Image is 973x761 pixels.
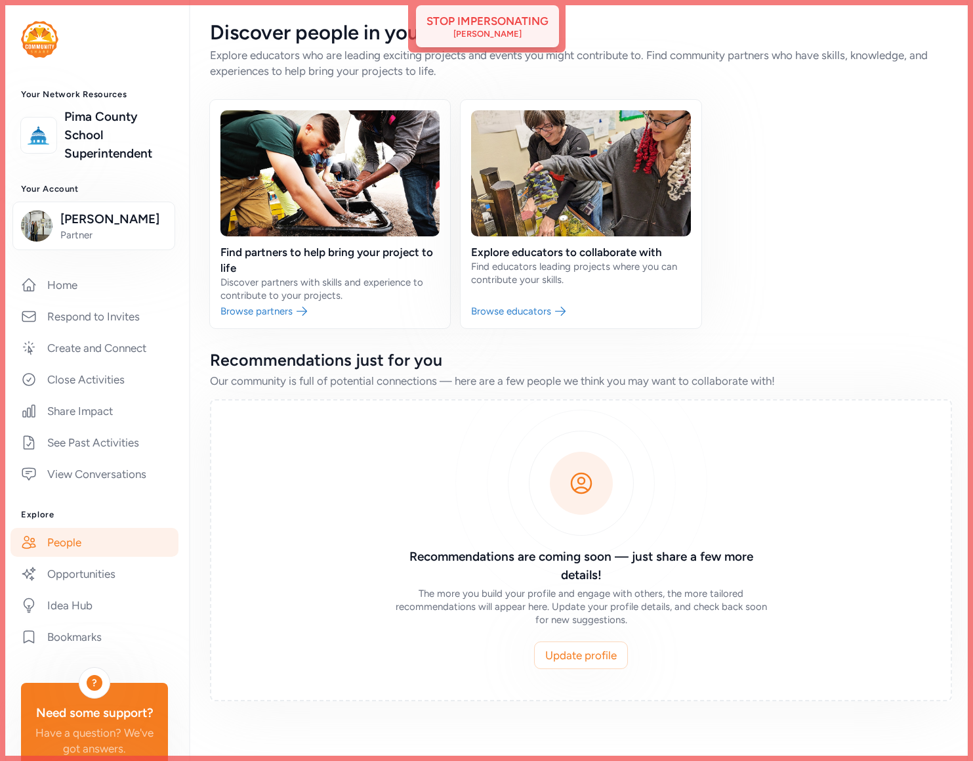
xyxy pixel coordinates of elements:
[10,528,178,557] a: People
[534,641,628,669] button: Update profile
[210,21,952,45] div: Discover people in your community
[31,725,157,756] div: Have a question? We've got answers.
[21,184,168,194] h3: Your Account
[10,334,178,362] a: Create and Connect
[10,397,178,425] a: Share Impact
[64,108,168,163] a: Pima County School Superintendent
[426,13,549,29] div: Stop impersonating
[392,548,770,584] h3: Recommendations are coming soon — just share a few more details!
[210,47,952,79] div: Explore educators who are leading exciting projects and events you might contribute to. Find comm...
[60,228,167,242] span: Partner
[545,647,617,663] span: Update profile
[10,271,178,299] a: Home
[21,510,168,520] h3: Explore
[392,587,770,626] div: The more you build your profile and engage with others, the more tailored recommendations will ap...
[10,460,178,489] a: View Conversations
[60,210,167,228] span: [PERSON_NAME]
[10,302,178,331] a: Respond to Invites
[210,349,952,370] div: Recommendations just for you
[210,373,952,389] div: Our community is full of potential connections — here are a few people we think you may want to c...
[453,29,522,39] div: [PERSON_NAME]
[31,704,157,722] div: Need some support?
[10,365,178,394] a: Close Activities
[21,89,168,100] h3: Your Network Resources
[10,559,178,588] a: Opportunities
[10,591,178,620] a: Idea Hub
[87,675,102,691] div: ?
[21,21,58,58] img: logo
[12,202,175,250] button: [PERSON_NAME]Partner
[535,642,627,668] a: Update profile
[24,121,53,150] img: logo
[10,622,178,651] a: Bookmarks
[10,428,178,457] a: See Past Activities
